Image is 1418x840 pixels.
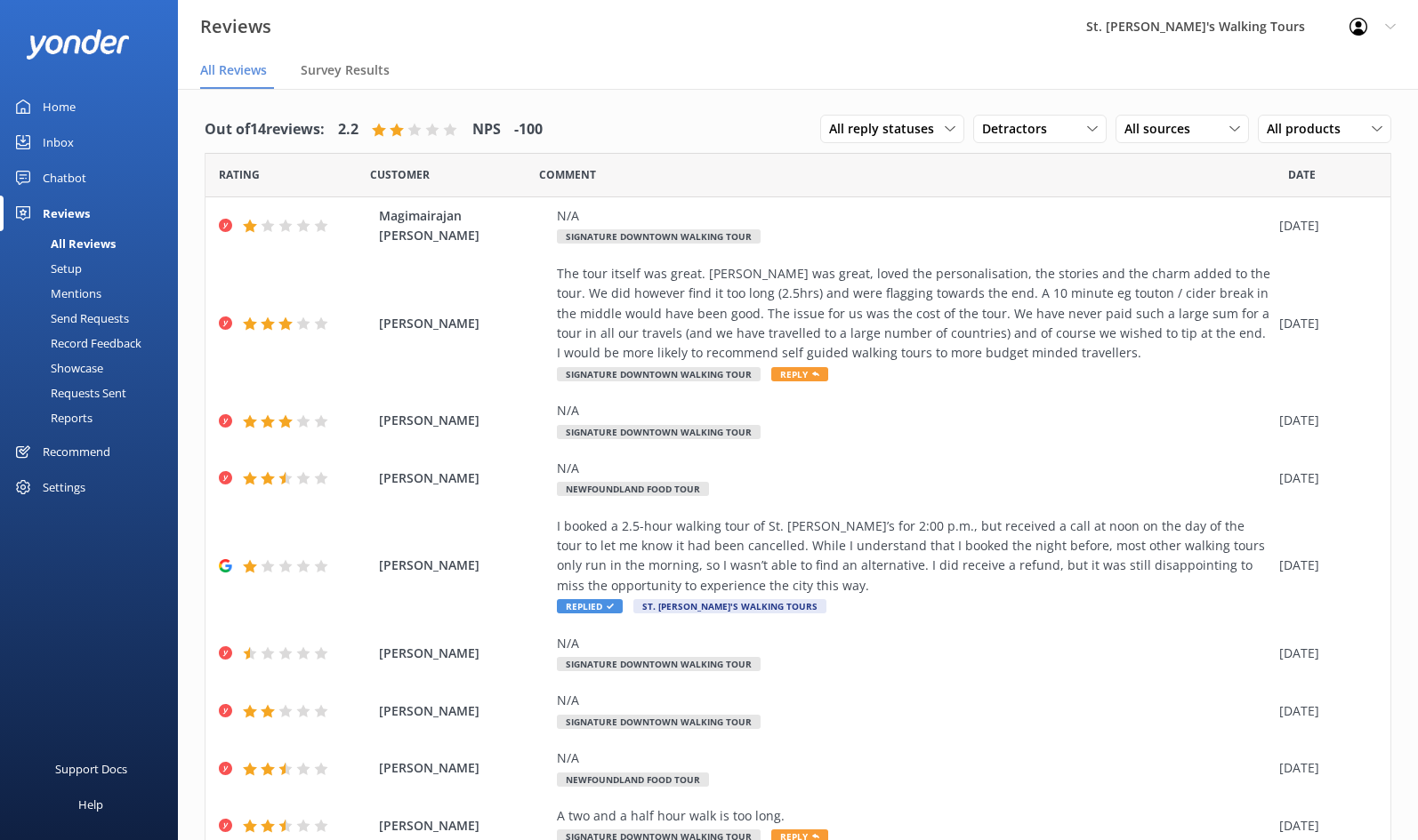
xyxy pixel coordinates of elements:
div: All Reviews [11,231,116,256]
div: [DATE] [1279,216,1368,236]
div: Reviews [43,196,90,231]
span: All reply statuses [829,119,945,139]
span: Signature Downtown Walking Tour [557,367,761,381]
div: Record Feedback [11,331,141,356]
div: I booked a 2.5-hour walking tour of St. [PERSON_NAME]’s for 2:00 p.m., but received a call at noo... [557,516,1270,596]
div: Reports [11,405,93,430]
a: All Reviews [11,231,178,256]
div: Home [43,89,76,124]
div: [DATE] [1279,556,1368,575]
span: Survey Results [301,61,390,79]
span: St. [PERSON_NAME]'s Walking Tours [633,599,826,613]
div: Requests Sent [11,380,126,405]
span: Detractors [982,119,1058,139]
a: Mentions [11,281,178,306]
a: Record Feedback [11,331,178,356]
div: Settings [43,469,85,505]
div: Setup [11,256,82,281]
div: Send Requests [11,306,129,331]
h4: NPS [472,118,501,141]
span: Newfoundland Food Tour [557,772,709,787]
span: All products [1267,119,1351,139]
span: [PERSON_NAME] [379,411,548,430]
h4: Out of 14 reviews: [205,118,325,141]
h3: Reviews [200,12,271,41]
span: [PERSON_NAME] [379,758,548,778]
a: Reports [11,405,178,430]
h4: -100 [514,118,543,141]
div: The tour itself was great. [PERSON_NAME] was great, loved the personalisation, the stories and th... [557,264,1270,364]
a: Send Requests [11,306,178,331]
span: Signature Downtown Walking Tour [557,425,761,439]
div: A two and a half hour walk is too long. [557,806,1270,826]
div: [DATE] [1279,468,1368,488]
span: Date [370,166,430,183]
span: All sources [1124,119,1201,139]
span: Magimairajan [PERSON_NAME] [379,206,548,246]
div: N/A [557,634,1270,653]
span: [PERSON_NAME] [379,314,548,333]
span: Reply [771,367,828,381]
span: Signature Downtown Walking Tour [557,657,761,671]
span: Date [219,166,260,183]
div: Showcase [11,356,103,380]
span: [PERSON_NAME] [379,816,548,836]
div: Mentions [11,281,101,306]
div: [DATE] [1279,644,1368,663]
div: Support Docs [55,751,127,787]
span: [PERSON_NAME] [379,701,548,721]
div: [DATE] [1279,816,1368,836]
div: [DATE] [1279,758,1368,778]
a: Requests Sent [11,380,178,405]
div: Inbox [43,124,74,160]
div: N/A [557,459,1270,478]
img: yonder-white-logo.png [27,29,129,59]
div: N/A [557,691,1270,710]
div: N/A [557,748,1270,768]
span: Date [1288,166,1316,183]
div: Recommend [43,434,110,469]
span: [PERSON_NAME] [379,644,548,663]
span: Newfoundland Food Tour [557,482,709,496]
a: Setup [11,256,178,281]
div: N/A [557,206,1270,226]
span: Signature Downtown Walking Tour [557,715,761,729]
span: Signature Downtown Walking Tour [557,229,761,244]
span: [PERSON_NAME] [379,556,548,575]
div: Chatbot [43,160,86,196]
h4: 2.2 [338,118,359,141]
div: Help [78,787,103,822]
div: [DATE] [1279,411,1368,430]
span: All Reviews [200,61,267,79]
a: Showcase [11,356,178,380]
span: Question [539,166,596,183]
div: N/A [557,401,1270,420]
span: Replied [557,599,623,613]
div: [DATE] [1279,701,1368,721]
div: [DATE] [1279,314,1368,333]
span: [PERSON_NAME] [379,468,548,488]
